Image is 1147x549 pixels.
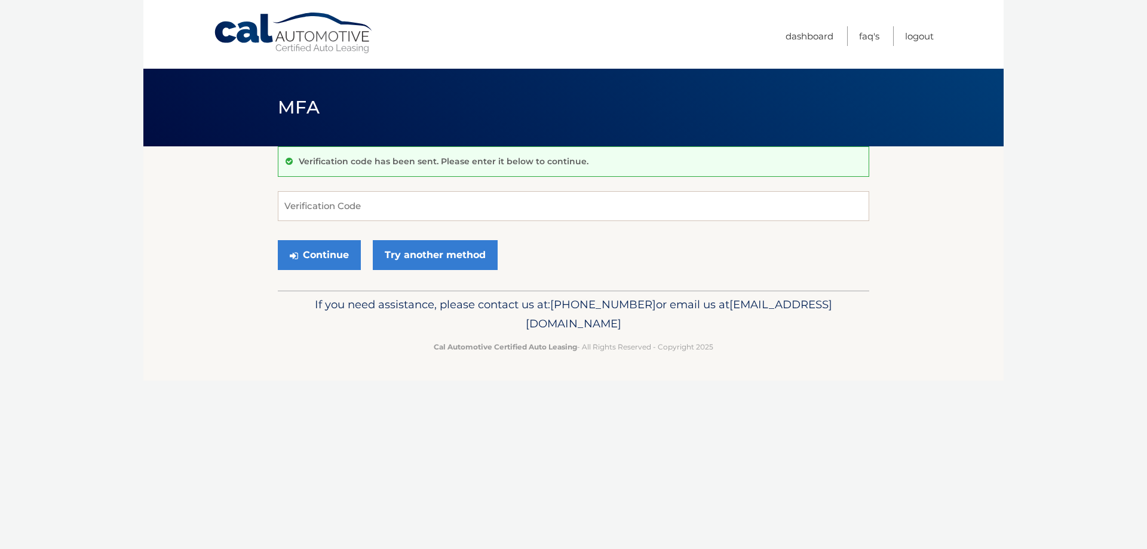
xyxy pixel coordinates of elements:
a: Try another method [373,240,498,270]
p: If you need assistance, please contact us at: or email us at [286,295,861,333]
span: [EMAIL_ADDRESS][DOMAIN_NAME] [526,297,832,330]
button: Continue [278,240,361,270]
strong: Cal Automotive Certified Auto Leasing [434,342,577,351]
a: Logout [905,26,934,46]
span: [PHONE_NUMBER] [550,297,656,311]
p: - All Rights Reserved - Copyright 2025 [286,341,861,353]
a: Cal Automotive [213,12,375,54]
a: FAQ's [859,26,879,46]
span: MFA [278,96,320,118]
p: Verification code has been sent. Please enter it below to continue. [299,156,588,167]
input: Verification Code [278,191,869,221]
a: Dashboard [786,26,833,46]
